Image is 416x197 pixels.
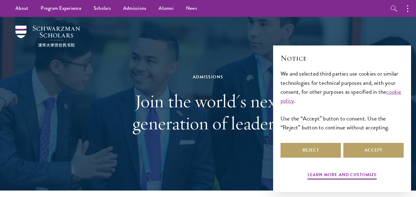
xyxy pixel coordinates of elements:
button: Accept [343,143,404,158]
button: Reject [281,143,341,158]
div: We and selected third parties use cookies or similar technologies for technical purposes and, wit... [281,69,404,132]
h2: Notice [281,53,404,63]
img: Schwarzman Scholars [15,26,80,47]
button: Learn more and customize [308,171,377,180]
a: cookie policy [281,87,402,105]
div: Admissions [102,73,314,81]
h1: Join the world's next generation of leaders. [102,90,314,134]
